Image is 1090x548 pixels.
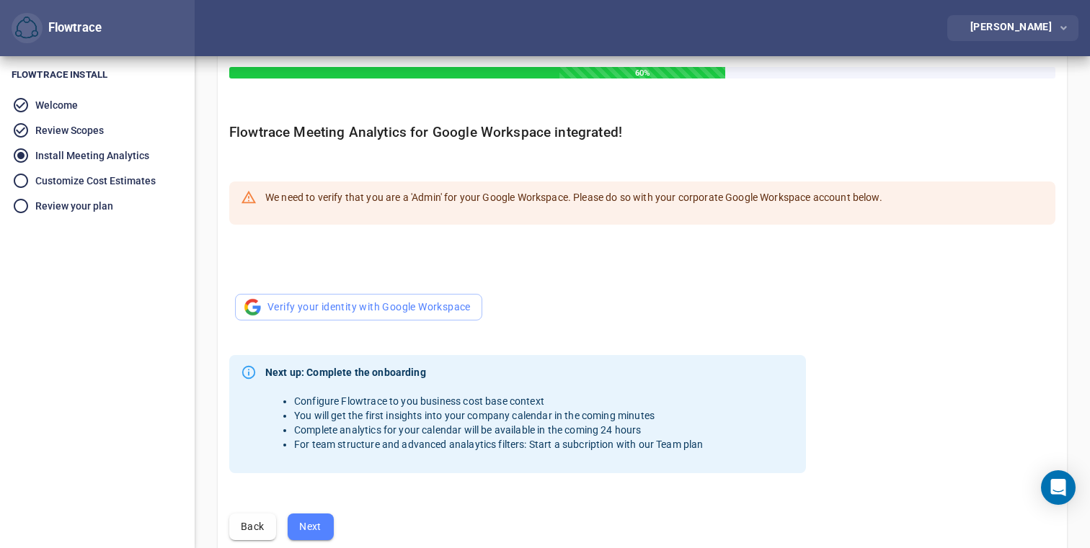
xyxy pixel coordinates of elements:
button: Back [229,513,276,540]
strong: Next up: Complete the onboarding [265,365,704,379]
li: Complete analytics for your calendar will be available in the coming 24 hours [294,423,704,437]
li: For team structure and advanced analaytics filters: Start a subcription with our Team plan [294,437,704,452]
h4: Step 3 - Verify Meeting Analytics Install [229,36,1055,78]
span: Verify your identity with Google Workspace [247,298,471,316]
button: Flowtrace [12,13,43,44]
div: Flowtrace [12,13,102,44]
button: LogoVerify your identity with Google Workspace [235,294,482,320]
img: Logo [244,298,262,316]
button: [PERSON_NAME] [947,15,1078,42]
p: We need to verify that you are a 'Admin' for your Google Workspace. Please do so with your corpor... [265,190,882,205]
li: Configure Flowtrace to you business cost base context [294,394,704,408]
span: Back [241,518,265,536]
li: You will get the first insights into your company calendar in the coming minutes [294,408,704,423]
h5: Flowtrace Meeting Analytics for Google Workspace integrated! [229,125,1055,141]
button: Next [288,513,334,540]
div: 60% [559,67,725,78]
span: Next [299,518,322,536]
div: [PERSON_NAME] [970,22,1058,32]
div: Flowtrace [43,19,102,37]
img: Flowtrace [15,17,38,40]
div: Open Intercom Messenger [1041,470,1076,505]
